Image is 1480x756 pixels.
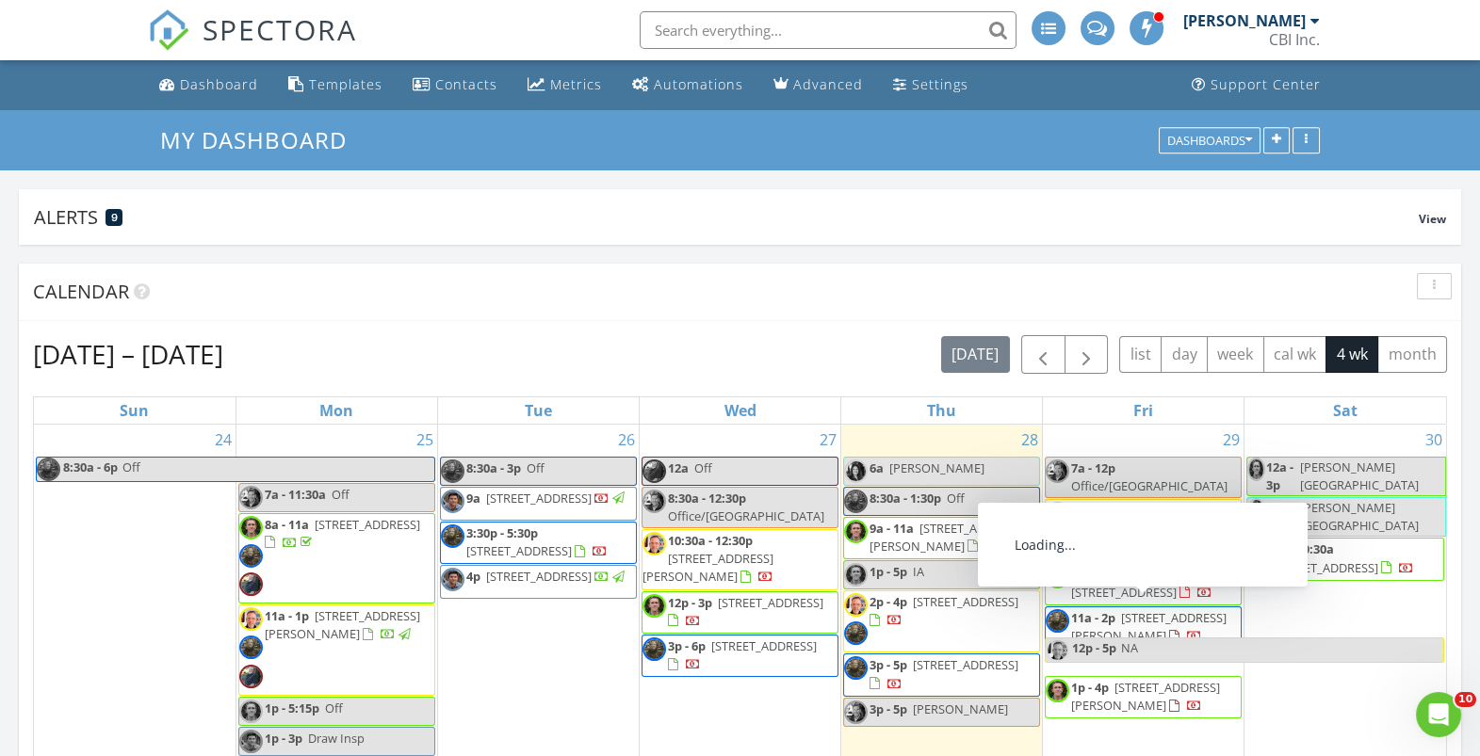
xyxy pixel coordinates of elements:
[889,459,984,476] span: [PERSON_NAME]
[1071,679,1109,696] span: 1p - 4p
[203,9,357,49] span: SPECTORA
[1219,425,1244,455] a: Go to August 29, 2025
[1273,540,1334,557] span: 8a - 10:30a
[486,568,592,585] span: [STREET_ADDRESS]
[1183,11,1306,30] div: [PERSON_NAME]
[239,544,263,568] img: kw_portait1001.jpg
[923,397,960,424] a: Thursday
[941,336,1010,373] button: [DATE]
[1045,499,1242,561] a: 9a - 12p [STREET_ADDRESS]
[913,563,924,580] span: IA
[843,653,1040,696] a: 3p - 5p [STREET_ADDRESS]
[520,68,610,103] a: Metrics
[486,490,592,507] span: [STREET_ADDRESS]
[870,520,1025,555] a: 9a - 11a [STREET_ADDRESS][PERSON_NAME]
[1121,502,1227,519] span: [STREET_ADDRESS]
[1419,211,1446,227] span: View
[1300,499,1419,534] span: [PERSON_NAME][GEOGRAPHIC_DATA]
[1269,30,1320,49] div: CBI Inc.
[844,656,868,680] img: kw_portait1001.jpg
[116,397,153,424] a: Sunday
[1071,638,1117,662] span: 12p - 5p
[640,11,1016,49] input: Search everything...
[413,425,437,455] a: Go to August 25, 2025
[1071,502,1227,537] a: 9a - 12p [STREET_ADDRESS]
[265,486,326,503] span: 7a - 11:30a
[1325,336,1378,373] button: 4 wk
[1422,425,1446,455] a: Go to August 30, 2025
[1455,692,1476,707] span: 10
[870,563,907,580] span: 1p - 5p
[1071,609,1227,644] a: 11a - 2p [STREET_ADDRESS][PERSON_NAME]
[642,637,666,661] img: kw_portait1001.jpg
[913,656,1018,673] span: [STREET_ADDRESS]
[316,397,357,424] a: Monday
[870,520,914,537] span: 9a - 11a
[844,563,868,587] img: screen_shot_20190401_at_5.15.38_am.png
[913,700,1008,717] span: [PERSON_NAME]
[308,730,365,747] span: Draw Insp
[1265,498,1297,536] span: 12a - 3p
[870,656,907,673] span: 3p - 5p
[441,490,464,513] img: screen_shot_20190401_at_5.14.00_am.png
[1263,336,1327,373] button: cal wk
[1159,127,1260,153] button: Dashboards
[1045,676,1242,718] a: 1p - 4p [STREET_ADDRESS][PERSON_NAME]
[642,532,666,555] img: ses2023.jpg
[315,516,420,533] span: [STREET_ADDRESS]
[1046,679,1069,702] img: screen_shot_20190401_at_5.15.38_am.png
[844,520,868,543] img: screen_shot_20190401_at_5.15.38_am.png
[1416,692,1461,737] iframe: Intercom live chat
[711,637,817,654] span: [STREET_ADDRESS]
[844,459,868,483] img: molly_profile_pic.jpg
[947,490,965,507] span: Off
[527,459,545,476] span: Off
[265,730,302,747] span: 1p - 3p
[466,568,480,585] span: 4p
[265,516,309,533] span: 8a - 11a
[614,425,639,455] a: Go to August 26, 2025
[843,517,1040,559] a: 9a - 11a [STREET_ADDRESS][PERSON_NAME]
[1046,459,1069,483] img: teamandrewdanner2022.jpg
[441,568,464,591] img: screen_shot_20190401_at_5.14.00_am.png
[870,520,1025,555] span: [STREET_ADDRESS][PERSON_NAME]
[642,532,773,585] a: 10:30a - 12:30p [STREET_ADDRESS][PERSON_NAME]
[718,594,823,611] span: [STREET_ADDRESS]
[1119,336,1162,373] button: list
[1211,75,1321,93] div: Support Center
[466,490,627,507] a: 9a [STREET_ADDRESS]
[844,621,868,645] img: kw_portait1001.jpg
[148,9,189,51] img: The Best Home Inspection Software - Spectora
[265,607,420,642] span: [STREET_ADDRESS][PERSON_NAME]
[870,490,941,507] span: 8:30a - 1:30p
[1247,540,1271,564] img: screen_shot_20190401_at_5.15.38_am.png
[239,665,263,688] img: don_profile_pic.jpg
[1247,498,1264,522] img: molly_profile_pic.jpg
[668,507,824,524] span: Office/[GEOGRAPHIC_DATA]
[1265,458,1297,495] span: 12a - 3p
[1161,336,1208,373] button: day
[1130,397,1157,424] a: Friday
[148,25,357,65] a: SPECTORA
[1300,458,1419,493] span: [PERSON_NAME][GEOGRAPHIC_DATA]
[1273,559,1378,576] span: [STREET_ADDRESS]
[265,607,420,642] a: 11a - 1p [STREET_ADDRESS][PERSON_NAME]
[642,635,838,677] a: 3p - 6p [STREET_ADDRESS]
[466,490,480,507] span: 9a
[870,700,907,717] span: 3p - 5p
[466,524,608,559] a: 3:30p - 5:30p [STREET_ADDRESS]
[1071,679,1220,714] span: [STREET_ADDRESS][PERSON_NAME]
[1065,335,1109,374] button: Next
[405,68,505,103] a: Contacts
[1046,502,1069,525] img: ses2023.jpg
[441,524,464,548] img: kw_portait1001.jpg
[1046,609,1069,633] img: kw_portait1001.jpg
[309,75,382,93] div: Templates
[912,75,968,93] div: Settings
[642,550,773,585] span: [STREET_ADDRESS][PERSON_NAME]
[870,593,1018,628] a: 2p - 4p [STREET_ADDRESS]
[1046,565,1069,588] img: screen_shot_20190401_at_5.15.38_am.png
[160,124,363,155] a: My Dashboard
[886,68,976,103] a: Settings
[1184,68,1328,103] a: Support Center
